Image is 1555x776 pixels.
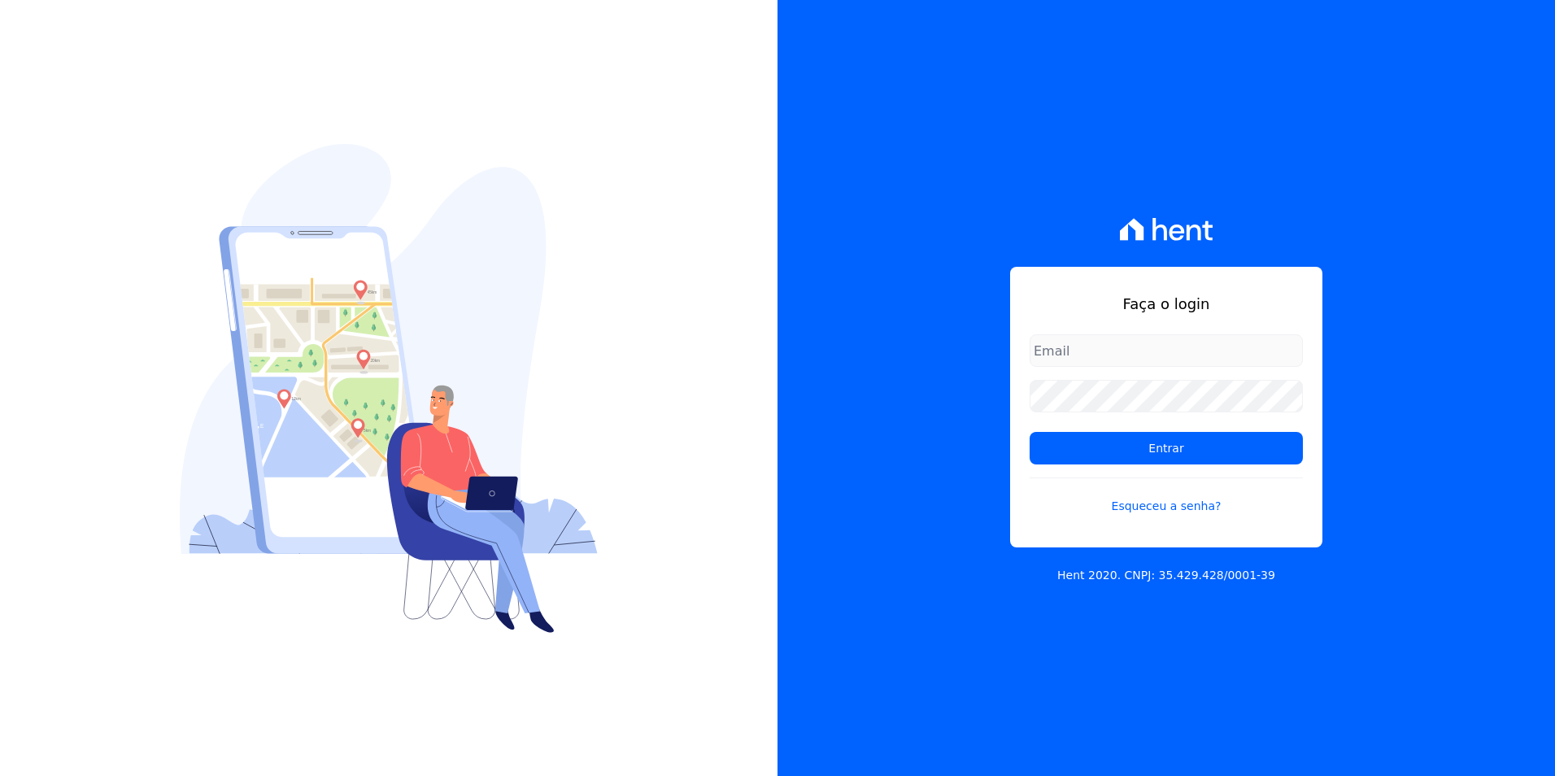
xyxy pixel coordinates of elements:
input: Entrar [1030,432,1303,464]
a: Esqueceu a senha? [1030,477,1303,515]
input: Email [1030,334,1303,367]
p: Hent 2020. CNPJ: 35.429.428/0001-39 [1057,567,1275,584]
img: Login [180,144,598,633]
h1: Faça o login [1030,293,1303,315]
